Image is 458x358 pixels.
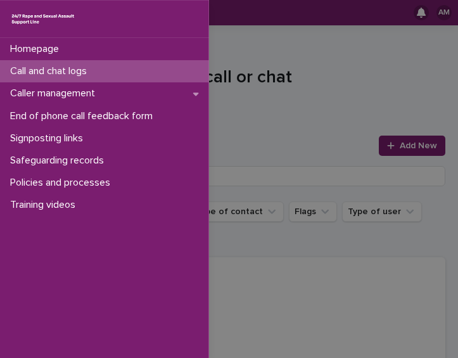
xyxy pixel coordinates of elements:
[5,87,105,99] p: Caller management
[5,110,163,122] p: End of phone call feedback form
[5,43,69,55] p: Homepage
[5,155,114,167] p: Safeguarding records
[5,132,93,144] p: Signposting links
[5,177,120,189] p: Policies and processes
[5,199,86,211] p: Training videos
[10,11,76,27] img: rhQMoQhaT3yELyF149Cw
[5,65,97,77] p: Call and chat logs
